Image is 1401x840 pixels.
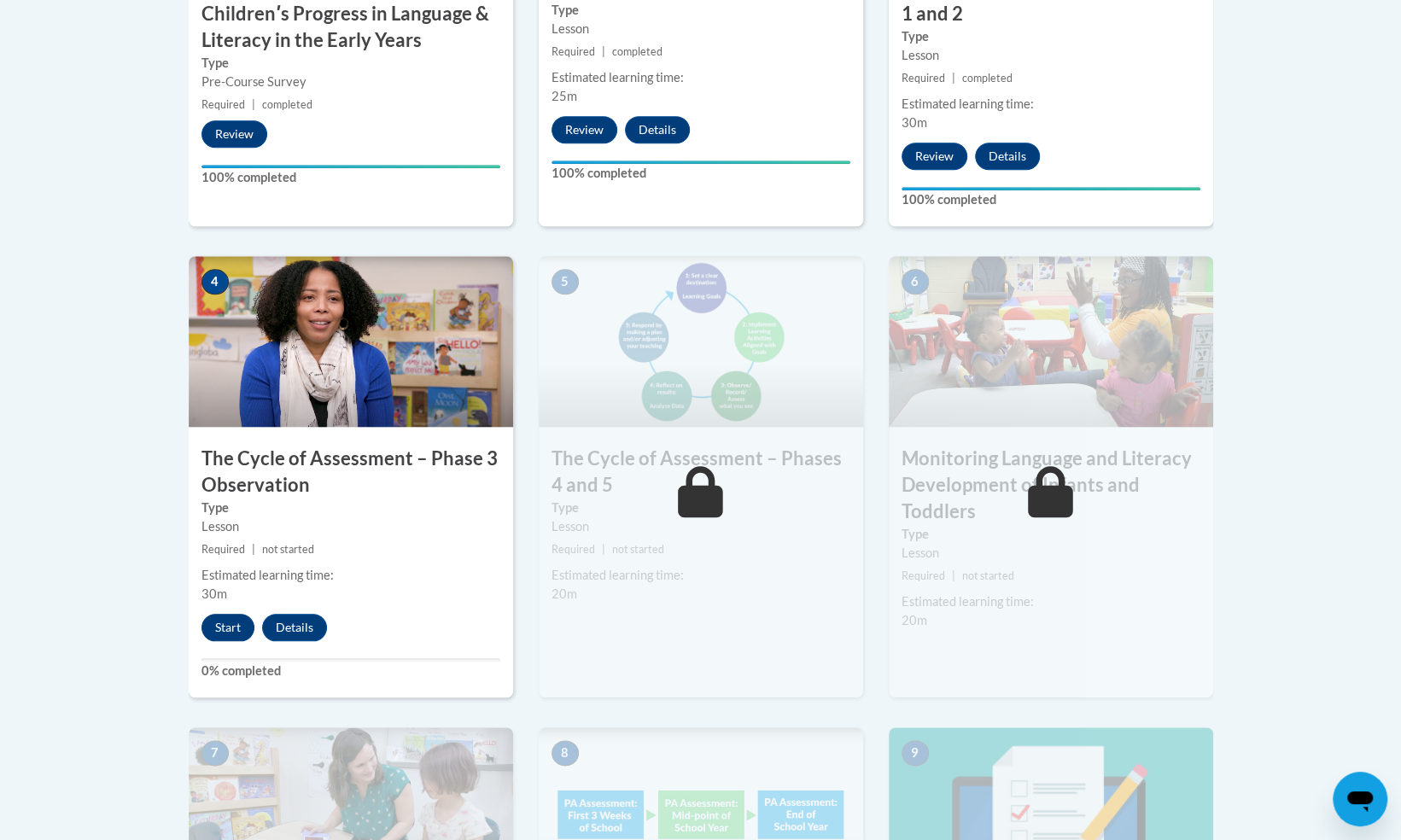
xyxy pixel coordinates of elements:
div: Estimated learning time: [902,95,1200,114]
div: Pre-Course Survey [201,73,500,91]
label: Type [552,499,850,517]
div: Your progress [902,187,1200,190]
label: 100% completed [552,164,850,183]
img: Course Image [539,256,863,427]
span: 4 [201,269,229,295]
button: Details [262,614,327,641]
label: Type [902,525,1200,544]
span: 30m [201,586,227,601]
iframe: Button to launch messaging window [1333,772,1387,826]
span: | [952,569,955,582]
span: 8 [552,740,579,766]
div: Estimated learning time: [902,592,1200,611]
label: Type [552,1,850,20]
div: Lesson [201,517,500,536]
span: Required [902,569,945,582]
span: completed [262,98,312,111]
button: Review [902,143,967,170]
span: Required [201,98,245,111]
span: Required [552,543,595,556]
span: | [252,98,255,111]
label: Type [201,499,500,517]
span: Required [201,543,245,556]
div: Lesson [902,544,1200,563]
span: 7 [201,740,229,766]
span: Required [902,72,945,85]
span: | [952,72,955,85]
button: Review [552,116,617,143]
label: 0% completed [201,662,500,680]
label: Type [201,54,500,73]
button: Details [625,116,690,143]
span: 25m [552,89,577,103]
button: Details [975,143,1040,170]
span: | [602,543,605,556]
span: 6 [902,269,929,295]
span: completed [962,72,1013,85]
div: Estimated learning time: [201,566,500,585]
span: not started [962,569,1014,582]
h3: The Cycle of Assessment – Phase 3 Observation [189,446,513,499]
label: 100% completed [201,168,500,187]
button: Start [201,614,254,641]
div: Estimated learning time: [552,68,850,87]
button: Review [201,120,267,148]
h3: The Cycle of Assessment – Phases 4 and 5 [539,446,863,499]
div: Your progress [552,160,850,164]
span: 9 [902,740,929,766]
span: 20m [552,586,577,601]
img: Course Image [889,256,1213,427]
span: completed [612,45,663,58]
span: 20m [902,613,927,627]
div: Lesson [552,20,850,38]
span: Required [552,45,595,58]
img: Course Image [189,256,513,427]
label: 100% completed [902,190,1200,209]
label: Type [902,27,1200,46]
span: 5 [552,269,579,295]
div: Estimated learning time: [552,566,850,585]
span: 30m [902,115,927,130]
span: | [252,543,255,556]
span: | [602,45,605,58]
div: Your progress [201,165,500,168]
div: Lesson [902,46,1200,65]
div: Lesson [552,517,850,536]
span: not started [262,543,314,556]
h3: Monitoring Language and Literacy Development of Infants and Toddlers [889,446,1213,524]
span: not started [612,543,664,556]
